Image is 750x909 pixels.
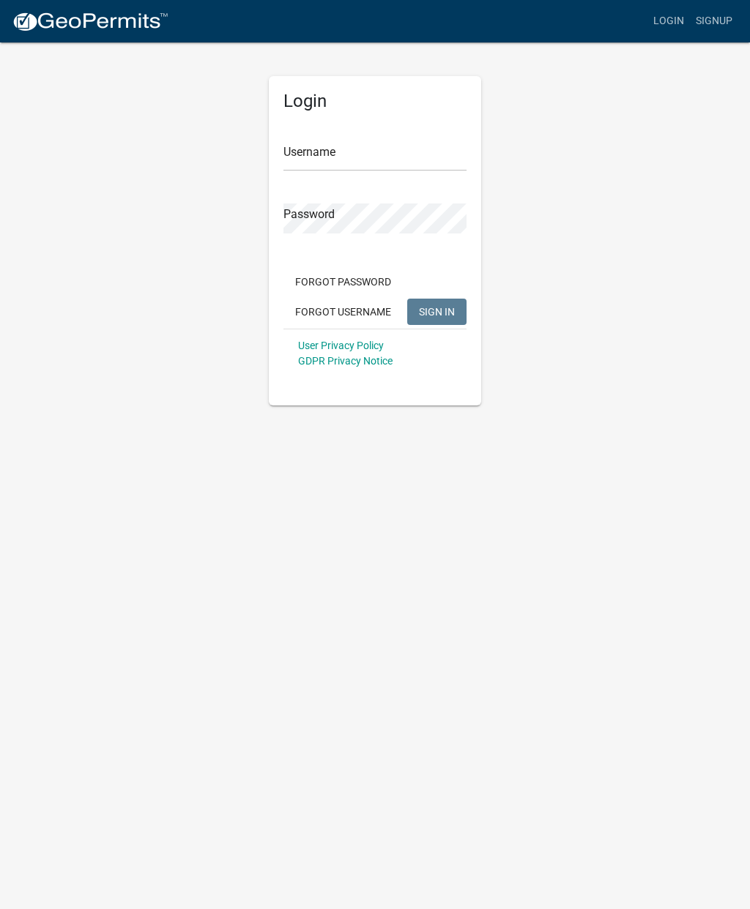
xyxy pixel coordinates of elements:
button: Forgot Username [283,299,403,325]
a: Login [647,7,690,35]
button: SIGN IN [407,299,467,325]
button: Forgot Password [283,269,403,295]
a: GDPR Privacy Notice [298,355,393,367]
span: SIGN IN [419,305,455,317]
a: User Privacy Policy [298,340,384,351]
h5: Login [283,91,467,112]
a: Signup [690,7,738,35]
